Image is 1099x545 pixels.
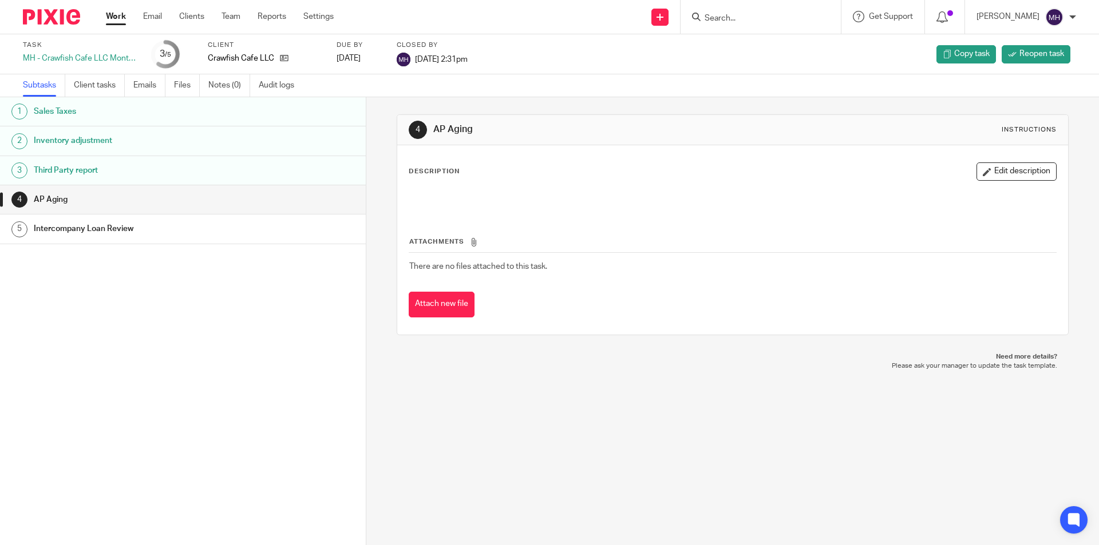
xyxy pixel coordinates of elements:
[208,53,274,64] p: Crawfish Cafe LLC
[1002,45,1070,63] a: Reopen task
[409,167,460,176] p: Description
[415,55,468,63] span: [DATE] 2:31pm
[869,13,913,21] span: Get Support
[222,11,240,22] a: Team
[397,53,410,66] img: svg%3E
[397,41,468,50] label: Closed by
[11,221,27,237] div: 5
[409,121,427,139] div: 4
[106,11,126,22] a: Work
[977,162,1057,181] button: Edit description
[23,9,80,25] img: Pixie
[977,11,1039,22] p: [PERSON_NAME]
[259,74,303,97] a: Audit logs
[409,238,464,245] span: Attachments
[258,11,286,22] a: Reports
[23,53,137,64] div: MH - Crawfish Cafe LLC Monthly Task
[337,41,382,50] label: Due by
[208,41,322,50] label: Client
[11,104,27,120] div: 1
[409,262,547,270] span: There are no files attached to this task.
[23,74,65,97] a: Subtasks
[1019,48,1064,59] span: Reopen task
[11,192,27,208] div: 4
[34,162,248,179] h1: Third Party report
[1002,125,1057,134] div: Instructions
[34,191,248,208] h1: AP Aging
[408,352,1057,361] p: Need more details?
[936,45,996,63] a: Copy task
[34,132,248,149] h1: Inventory adjustment
[208,74,250,97] a: Notes (0)
[433,124,757,136] h1: AP Aging
[179,11,204,22] a: Clients
[408,361,1057,371] p: Please ask your manager to update the task template.
[337,53,382,64] div: [DATE]
[174,74,200,97] a: Files
[133,74,165,97] a: Emails
[954,48,990,59] span: Copy task
[409,292,475,317] button: Attach new file
[703,14,807,24] input: Search
[165,51,171,58] small: /5
[11,133,27,149] div: 2
[23,41,137,50] label: Task
[1045,8,1064,26] img: svg%3E
[11,162,27,178] div: 3
[303,11,334,22] a: Settings
[160,47,171,61] div: 3
[143,11,162,22] a: Email
[74,74,125,97] a: Client tasks
[34,220,248,237] h1: Intercompany Loan Review
[34,103,248,120] h1: Sales Taxes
